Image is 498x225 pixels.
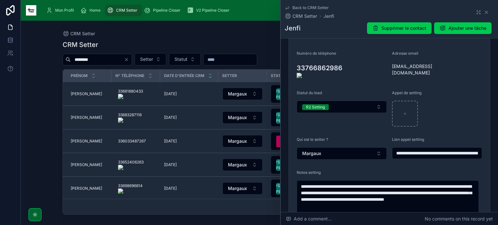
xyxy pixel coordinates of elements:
a: 33683287116 [115,110,156,125]
span: N° Téléphone [115,73,144,78]
button: Select Button [271,180,318,197]
span: Ajouter une tâche [448,25,486,31]
onoff-telecom-ce-phone-number-wrapper: 33766862986 [297,64,342,72]
img: actions-icon.png [118,118,142,123]
img: App logo [26,5,36,16]
span: [PERSON_NAME] [71,162,102,167]
span: Statut du lead [297,90,322,95]
a: 33661880433 [115,86,156,102]
span: Qui est le setter ? [297,137,328,142]
onoff-telecom-ce-phone-number-wrapper: 33683287116 [118,112,142,117]
button: Select Button [222,111,263,124]
onoff-telecom-ce-phone-number-wrapper: 33652406263 [118,160,144,164]
img: actions-icon.png [297,73,387,78]
span: Add a comment... [286,216,332,222]
span: Statut du lead [271,73,304,78]
span: Margaux [228,185,247,192]
span: Back to CRM Setter [292,5,329,10]
span: Adresse email [392,51,418,56]
onoff-telecom-ce-phone-number-wrapper: 33661880433 [118,89,143,94]
a: [DATE] [164,162,214,167]
span: [DATE] [164,186,177,191]
button: Select Button [271,132,318,150]
span: [DATE] [164,139,177,144]
span: Margaux [302,150,321,157]
span: [DATE] [164,115,177,120]
h1: CRM Setter [63,40,98,49]
a: Home [78,5,105,16]
span: Margaux [228,138,247,144]
a: Jenfi [324,13,334,19]
span: Supprimer le contact [381,25,426,31]
span: Setter [222,73,237,78]
div: scrollable content [41,3,472,17]
a: Select Button [222,87,263,100]
img: actions-icon.png [118,165,144,170]
span: Date d'entrée CRM [164,73,204,78]
img: actions-icon.png [118,188,143,194]
span: Margaux [228,91,247,97]
a: Select Button [222,135,263,148]
a: Back to CRM Setter [285,5,329,10]
a: [PERSON_NAME] [71,162,108,167]
a: [DATE] [164,186,214,191]
span: V2 Pipeline Closer [196,8,230,13]
button: Clear [124,57,132,62]
div: R2 Setting [306,104,325,110]
button: Select Button [222,135,263,147]
button: Select Button [271,109,318,126]
span: [PERSON_NAME] [71,186,102,191]
a: 33652406263 [115,157,156,173]
button: Select Button [222,159,263,171]
a: Select Button [222,182,263,195]
a: Select Button [222,111,263,124]
span: Home [89,8,101,13]
a: 33698696814 [115,181,156,196]
span: Setter [140,56,153,62]
button: Select Button [271,156,318,174]
button: Select Button [135,53,166,65]
span: Margaux [228,114,247,121]
span: Pipeline Closer [153,8,181,13]
span: CRM Setter [116,8,137,13]
a: [PERSON_NAME] [71,115,108,120]
button: Select Button [271,85,318,103]
span: Mon Profil [55,8,74,13]
a: V2 Pipeline Closer [185,5,234,16]
a: [PERSON_NAME] [71,139,108,144]
a: [PERSON_NAME] [71,91,108,96]
onoff-telecom-ce-phone-number-wrapper: 33698696814 [118,183,143,188]
a: Mon Profil [44,5,78,16]
span: [DATE] [164,162,177,167]
span: Prénom [71,73,88,78]
a: Select Button [222,158,263,171]
span: [PERSON_NAME] [71,115,102,120]
span: [PERSON_NAME] [71,139,102,144]
span: Lien appel setting [392,137,424,142]
span: 336033487267 [118,139,146,144]
span: [PERSON_NAME] [71,91,102,96]
a: 336033487267 [115,136,156,146]
a: Select Button [271,132,319,150]
button: Supprimer le contact [367,22,432,34]
a: [DATE] [164,91,214,96]
a: [PERSON_NAME] [71,186,108,191]
a: CRM Setter [63,30,95,37]
button: Select Button [297,147,387,160]
button: Ajouter une tâche [434,22,492,34]
a: CRM Setter [285,13,317,19]
button: Select Button [222,182,263,195]
h1: Jenfi [285,24,301,33]
button: Select Button [169,53,201,65]
span: [DATE] [164,91,177,96]
span: Margaux [228,162,247,168]
span: [EMAIL_ADDRESS][DOMAIN_NAME] [392,63,450,76]
span: Numéro de téléphone [297,51,336,56]
a: CRM Setter [105,5,142,16]
a: [DATE] [164,115,214,120]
